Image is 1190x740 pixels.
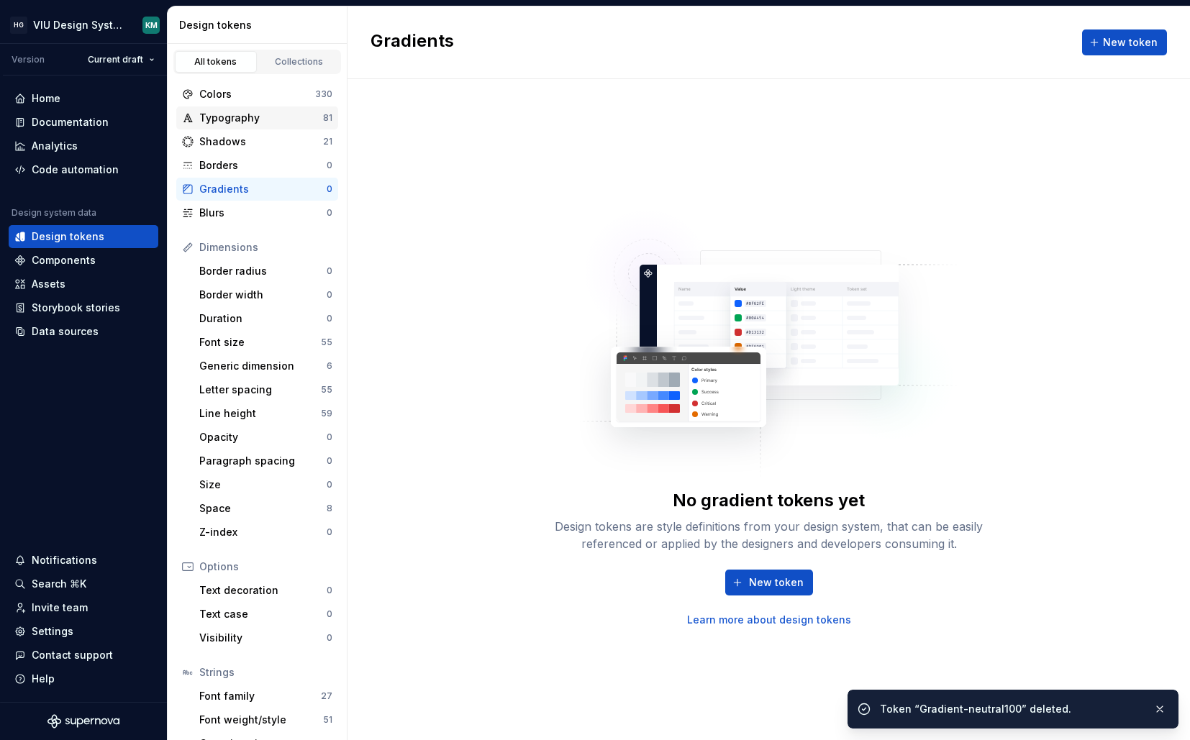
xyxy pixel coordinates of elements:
div: Size [199,478,327,492]
div: 55 [321,337,332,348]
div: Documentation [32,115,109,129]
div: Help [32,672,55,686]
div: 0 [327,313,332,324]
div: 0 [327,585,332,596]
a: Invite team [9,596,158,619]
div: 21 [323,136,332,147]
button: Current draft [81,50,161,70]
div: Font family [199,689,321,703]
div: Collections [263,56,335,68]
a: Line height59 [194,402,338,425]
div: Visibility [199,631,327,645]
a: Z-index0 [194,521,338,544]
a: Font family27 [194,685,338,708]
a: Code automation [9,158,158,181]
h2: Gradients [371,29,454,55]
a: Learn more about design tokens [687,613,851,627]
a: Components [9,249,158,272]
div: 0 [327,455,332,467]
a: Settings [9,620,158,643]
button: Notifications [9,549,158,572]
div: VIU Design System [33,18,125,32]
div: No gradient tokens yet [673,489,865,512]
a: Border width0 [194,283,338,306]
a: Design tokens [9,225,158,248]
div: Design tokens [179,18,341,32]
div: Design system data [12,207,96,219]
span: New token [1103,35,1158,50]
div: 0 [327,608,332,620]
div: Token “Gradient-neutral100” deleted. [880,702,1142,716]
div: 6 [327,360,332,372]
div: 0 [327,265,332,277]
div: 0 [327,431,332,443]
div: 27 [321,690,332,702]
div: 51 [323,714,332,726]
div: Design tokens [32,229,104,244]
div: 55 [321,384,332,396]
div: Design tokens are style definitions from your design system, that can be easily referenced or app... [539,518,999,552]
a: Duration0 [194,307,338,330]
svg: Supernova Logo [47,714,119,728]
button: HGVIU Design SystemKM [3,9,164,40]
div: Text case [199,607,327,621]
a: Documentation [9,111,158,134]
div: Shadows [199,134,323,149]
div: KM [145,19,158,31]
div: Font size [199,335,321,350]
a: Letter spacing55 [194,378,338,401]
div: Search ⌘K [32,577,86,591]
a: Borders0 [176,154,338,177]
div: Components [32,253,96,268]
div: Storybook stories [32,301,120,315]
a: Typography81 [176,106,338,129]
div: Borders [199,158,327,173]
a: Colors330 [176,83,338,106]
a: Font size55 [194,331,338,354]
a: Paragraph spacing0 [194,449,338,472]
div: Opacity [199,430,327,444]
button: New token [725,570,813,595]
div: 0 [327,207,332,219]
div: Border width [199,288,327,302]
a: Text case0 [194,603,338,626]
div: Home [32,91,60,106]
a: Text decoration0 [194,579,338,602]
div: 8 [327,503,332,514]
a: Storybook stories [9,296,158,319]
div: Contact support [32,648,113,662]
div: Paragraph spacing [199,454,327,468]
div: Gradients [199,182,327,196]
div: Line height [199,406,321,421]
div: Border radius [199,264,327,278]
div: 0 [327,289,332,301]
div: Data sources [32,324,99,339]
div: 81 [323,112,332,124]
a: Blurs0 [176,201,338,224]
div: Settings [32,624,73,639]
div: All tokens [180,56,252,68]
a: Assets [9,273,158,296]
a: Visibility0 [194,626,338,649]
div: 59 [321,408,332,419]
div: Version [12,54,45,65]
div: Text decoration [199,583,327,598]
div: Invite team [32,600,88,615]
div: 0 [327,526,332,538]
a: Space8 [194,497,338,520]
span: New token [749,575,804,590]
a: Border radius0 [194,260,338,283]
span: Current draft [88,54,143,65]
div: Assets [32,277,65,291]
a: Gradients0 [176,178,338,201]
button: Contact support [9,644,158,667]
a: Analytics [9,134,158,157]
div: 0 [327,479,332,490]
a: Font weight/style51 [194,708,338,731]
div: Notifications [32,553,97,567]
div: Space [199,501,327,516]
a: Data sources [9,320,158,343]
a: Home [9,87,158,110]
div: 0 [327,632,332,644]
a: Size0 [194,473,338,496]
